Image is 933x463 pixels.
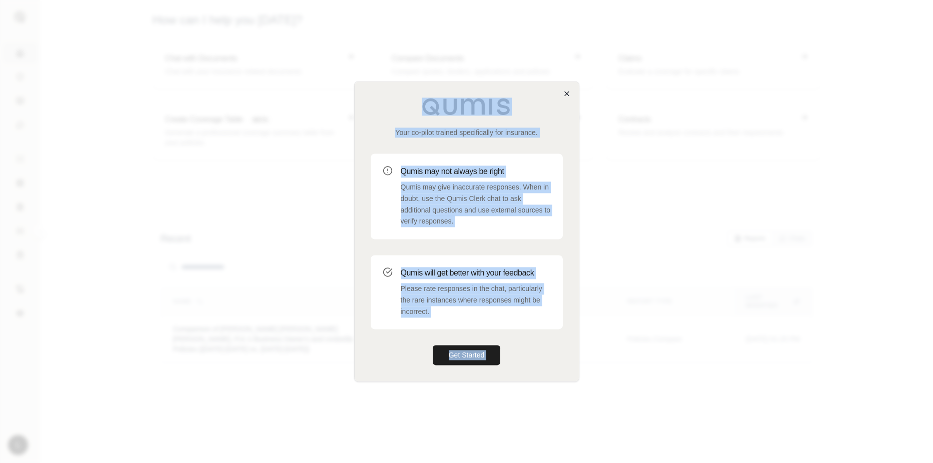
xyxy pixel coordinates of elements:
h3: Qumis will get better with your feedback [401,267,551,279]
h3: Qumis may not always be right [401,165,551,177]
p: Your co-pilot trained specifically for insurance. [371,127,563,137]
button: Get Started [433,345,501,365]
p: Qumis may give inaccurate responses. When in doubt, use the Qumis Clerk chat to ask additional qu... [401,181,551,227]
p: Please rate responses in the chat, particularly the rare instances where responses might be incor... [401,283,551,317]
img: Qumis Logo [422,97,512,115]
